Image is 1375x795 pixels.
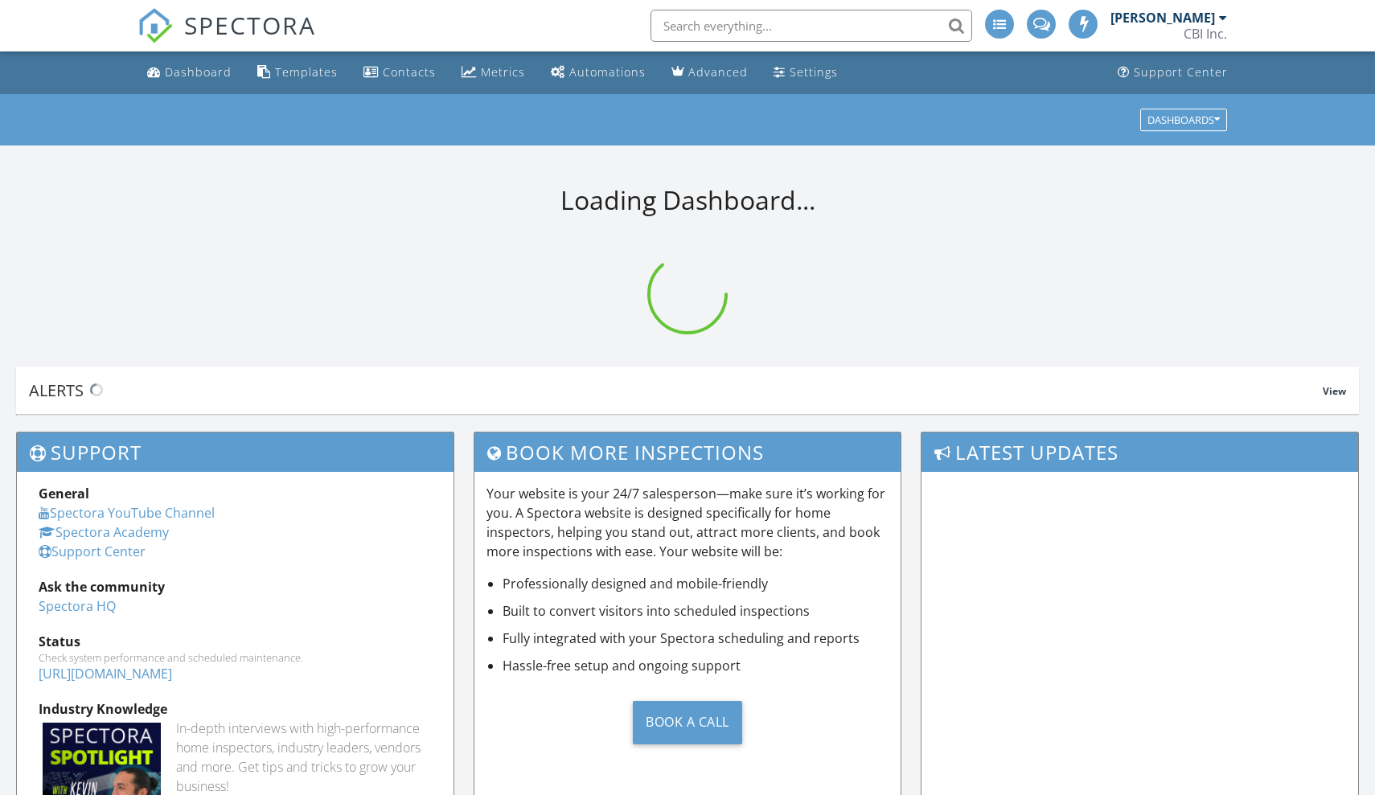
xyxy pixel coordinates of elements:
[665,58,754,88] a: Advanced
[1111,58,1234,88] a: Support Center
[137,8,173,43] img: The Best Home Inspection Software - Spectora
[39,597,116,615] a: Spectora HQ
[165,64,232,80] div: Dashboard
[39,665,172,682] a: [URL][DOMAIN_NAME]
[1140,109,1227,131] button: Dashboards
[544,58,652,88] a: Automations (Advanced)
[141,58,238,88] a: Dashboard
[651,10,972,42] input: Search everything...
[29,379,1323,401] div: Alerts
[39,485,89,502] strong: General
[569,64,646,80] div: Automations
[275,64,338,80] div: Templates
[455,58,532,88] a: Metrics
[503,601,889,621] li: Built to convert visitors into scheduled inspections
[486,484,889,561] p: Your website is your 24/7 salesperson—make sure it’s working for you. A Spectora website is desig...
[921,432,1358,472] h3: Latest Updates
[39,699,432,719] div: Industry Knowledge
[39,632,432,651] div: Status
[17,432,454,472] h3: Support
[39,577,432,596] div: Ask the community
[503,656,889,675] li: Hassle-free setup and ongoing support
[767,58,844,88] a: Settings
[137,22,316,55] a: SPECTORA
[251,58,344,88] a: Templates
[486,688,889,756] a: Book a Call
[1110,10,1215,26] div: [PERSON_NAME]
[39,651,432,664] div: Check system performance and scheduled maintenance.
[39,523,169,541] a: Spectora Academy
[39,504,215,522] a: Spectora YouTube Channel
[688,64,748,80] div: Advanced
[503,574,889,593] li: Professionally designed and mobile-friendly
[184,8,316,42] span: SPECTORA
[481,64,525,80] div: Metrics
[1323,384,1346,398] span: View
[1184,26,1227,42] div: CBI Inc.
[474,432,901,472] h3: Book More Inspections
[633,701,742,744] div: Book a Call
[1134,64,1228,80] div: Support Center
[1147,114,1220,125] div: Dashboards
[503,629,889,648] li: Fully integrated with your Spectora scheduling and reports
[357,58,442,88] a: Contacts
[39,543,146,560] a: Support Center
[383,64,436,80] div: Contacts
[790,64,838,80] div: Settings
